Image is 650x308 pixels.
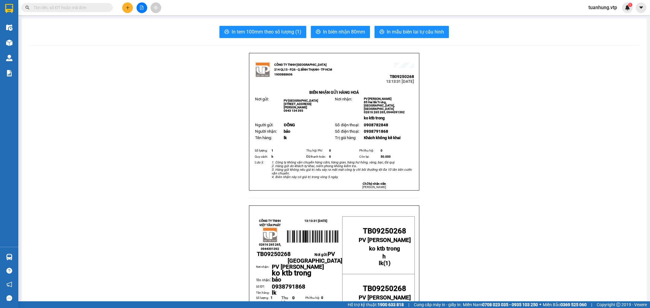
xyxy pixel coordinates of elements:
span: notification [6,282,12,287]
span: In biên nhận 80mm [323,28,365,36]
sup: 1 [628,3,632,7]
strong: 1900 633 818 [378,302,404,307]
span: PV [GEOGRAPHIC_DATA] [288,251,342,264]
button: plus [122,2,133,13]
span: In tem 100mm theo số lượng (1) [232,28,301,36]
button: aim [151,2,161,13]
span: lk [272,289,276,296]
span: lk [284,135,287,140]
span: Lưu ý: [255,160,264,164]
strong: 0369 525 060 [560,302,587,307]
strong: ( ) [379,253,391,267]
img: warehouse-icon [6,55,12,61]
span: tuanhung.vtp [584,4,622,11]
span: 85 Hai Bà Trưng, [GEOGRAPHIC_DATA], [GEOGRAPHIC_DATA] [364,100,395,110]
span: Nơi gửi: [255,97,269,101]
button: printerIn biên nhận 80mm [311,26,370,38]
span: 02616 265 265, 0944391392 [259,243,281,250]
button: printerIn mẫu biên lai tự cấu hình [375,26,449,38]
td: Tên hàng: [256,290,272,296]
span: In mẫu biên lai tự cấu hình [387,28,444,36]
span: 0908782848 [364,123,388,127]
td: Nơi nhận: [256,264,272,277]
td: Số ĐT: [256,284,272,290]
span: 1 [629,3,631,7]
td: Quy cách: [254,154,271,160]
span: bảo [272,276,281,283]
span: lk [379,260,383,267]
span: Thu hộ: [281,296,288,305]
img: logo [262,227,278,243]
img: warehouse-icon [6,40,12,46]
span: TB09250268 [390,74,414,79]
strong: BIÊN NHẬN GỬI HÀNG HOÁ [309,90,359,95]
span: ⚪️ [539,303,541,306]
span: 50.000 [381,155,391,158]
span: Nơi nhận: [335,97,352,101]
span: 13:13:31 [DATE] [304,219,327,222]
img: icon-new-feature [625,5,630,10]
td: Đã thanh toán: [305,154,328,160]
span: 1 [272,149,273,152]
span: Cung cấp máy in - giấy in: [414,301,461,308]
span: caret-down [638,5,644,10]
span: 1 [271,296,272,300]
em: 1. Công ty không vận chuyển hàng cấm, hàng gian, hàng hư hỏng, vàng, bạc, đá quý. 2. Hàng gửi do ... [272,160,412,179]
span: message [6,295,12,301]
td: Số lượng: [254,148,271,154]
span: ko ktb trong [272,269,311,277]
span: ko ktb trong [364,116,385,120]
span: 0 [381,149,382,152]
span: Tên hàng: [255,135,272,140]
button: printerIn tem 100mm theo số lượng (1) [219,26,306,38]
td: Còn lại: [358,154,380,160]
span: Số điện thoại: [335,123,359,127]
span: 0943 134 393 [284,109,303,112]
span: 02616 265 265, 0944391392 [364,110,405,114]
span: TB09250268 [257,251,291,257]
span: 1 [385,260,389,267]
span: Người gửi: [255,123,273,127]
span: Nơi gửi: [288,253,342,264]
span: 13:13:31 [DATE] [386,79,414,84]
strong: CÔNG TY TNHH VIỆT TÂN PHÁT [259,219,281,227]
span: 0938791868 [272,283,305,290]
span: 0 [329,149,331,152]
span: ĐỒNG [284,123,295,127]
span: Miền Bắc [543,301,587,308]
span: PV [GEOGRAPHIC_DATA] [284,99,318,102]
td: Thụ hộ/ Phí [305,148,328,154]
img: solution-icon [6,70,12,76]
span: file-add [140,5,144,10]
span: printer [316,29,321,35]
button: file-add [137,2,147,13]
img: logo [255,62,270,77]
td: Phí thu hộ: [358,148,380,154]
span: printer [224,29,229,35]
span: [STREET_ADDRESS][PERSON_NAME] [284,102,311,109]
span: : [256,277,271,282]
span: question-circle [6,268,12,274]
input: Tìm tên, số ĐT hoặc mã đơn [34,4,105,11]
span: 0 [321,296,323,300]
span: bảo [284,129,290,134]
span: TB09250268 [363,284,406,293]
span: [PERSON_NAME] [362,185,386,189]
strong: Chữ ký nhân viên [363,182,386,185]
span: copyright [616,303,620,307]
img: warehouse-icon [6,24,12,31]
img: warehouse-icon [6,254,12,260]
span: printer [379,29,384,35]
span: | [591,301,592,308]
span: TB09250268 [363,227,406,235]
span: Hỗ trợ kỹ thuật: [348,301,404,308]
span: | [408,301,409,308]
strong: 0708 023 035 - 0935 103 250 [482,302,538,307]
span: PV [PERSON_NAME] [364,97,392,100]
span: h [382,253,385,260]
span: PV [PERSON_NAME] [359,294,411,301]
span: h [272,155,273,158]
strong: CÔNG TY TNHH [GEOGRAPHIC_DATA] 214 QL13 - P.26 - Q.BÌNH THẠNH - TP HCM 1900888606 [274,63,332,76]
span: plus [126,5,130,10]
span: Khách không kê khai [364,135,400,140]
